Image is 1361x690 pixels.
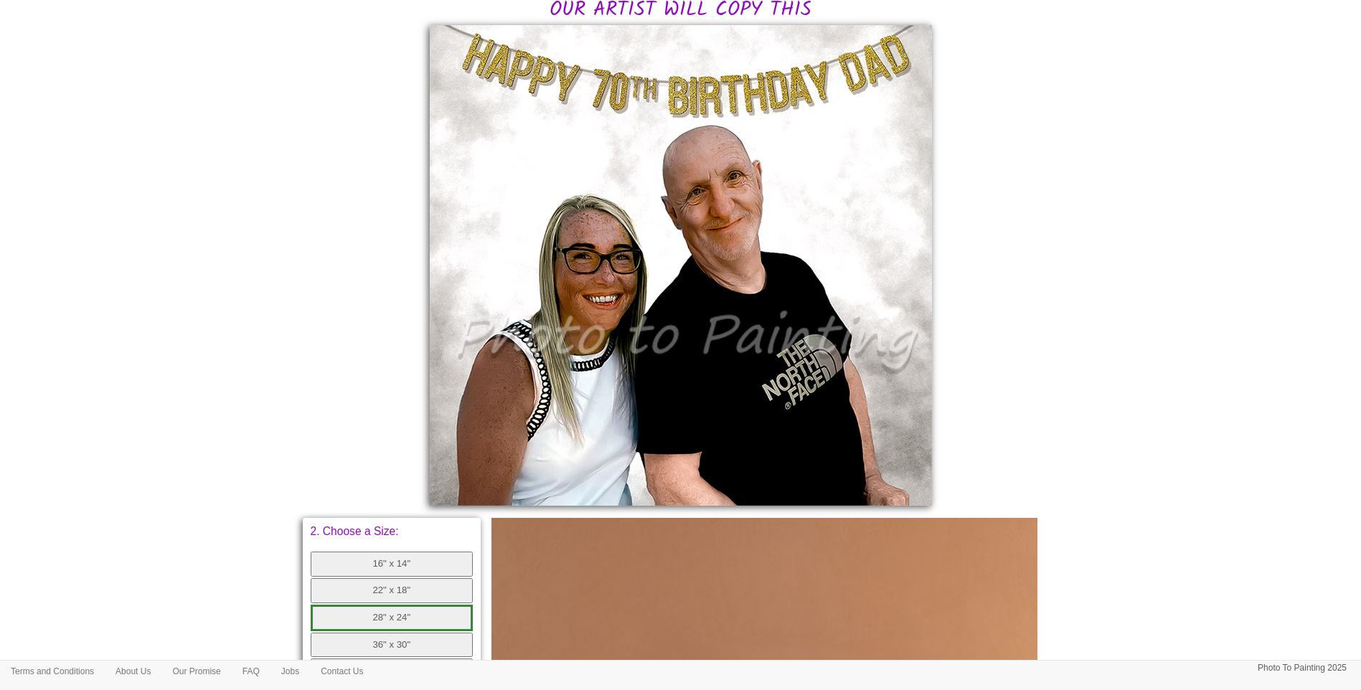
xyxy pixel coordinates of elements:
p: 2. Choose a Size: [311,526,474,537]
a: Our Promise [161,661,231,682]
a: About Us [105,661,161,682]
button: 28" x 24" [311,605,474,631]
button: 22" x 18" [311,578,474,603]
a: Contact Us [310,661,374,682]
button: 36" x 30" [311,633,474,658]
p: Photo To Painting 2025 [1258,661,1347,676]
a: Jobs [270,661,310,682]
button: 16" x 14" [311,552,474,577]
button: 42" x 36" [311,658,474,684]
img: Holly, please would you: [430,25,932,506]
a: FAQ [232,661,270,682]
